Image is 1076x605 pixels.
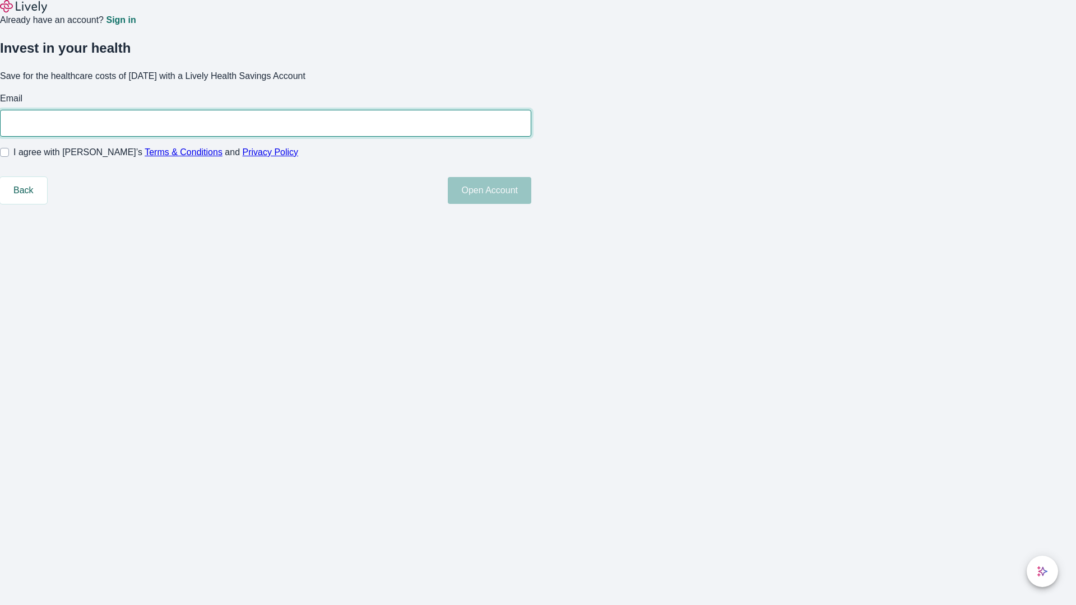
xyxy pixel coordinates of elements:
a: Privacy Policy [243,147,299,157]
svg: Lively AI Assistant [1037,566,1048,577]
a: Sign in [106,16,136,25]
a: Terms & Conditions [145,147,222,157]
span: I agree with [PERSON_NAME]’s and [13,146,298,159]
button: chat [1027,556,1058,587]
